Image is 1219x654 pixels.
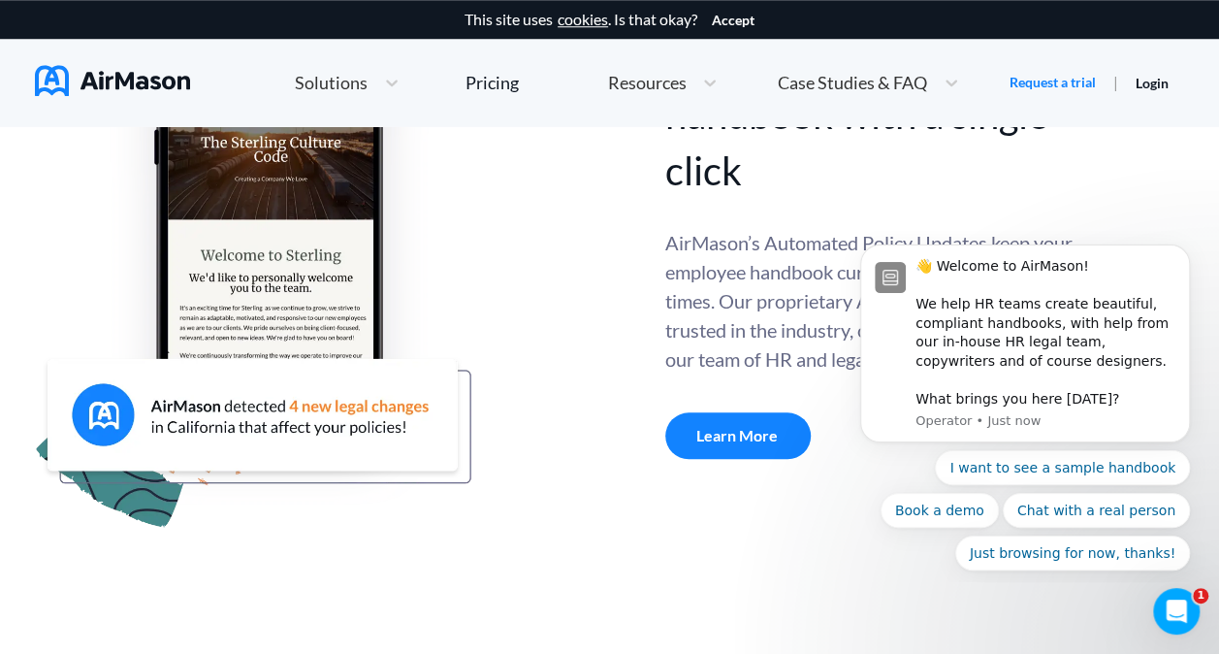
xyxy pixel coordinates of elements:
a: Request a trial [1010,73,1096,92]
span: 1 [1193,588,1208,604]
a: Login [1136,75,1169,91]
img: AirMason Logo [35,65,190,96]
div: AirMason’s Automated Policy Updates keep your employee handbook current and compliant at all time... [665,228,1077,374]
a: Pricing [465,65,519,100]
span: Resources [607,74,686,91]
div: Pricing [465,74,519,91]
a: Learn More [665,412,811,459]
span: | [1113,73,1118,91]
a: cookies [558,11,608,28]
span: Case Studies & FAQ [778,74,927,91]
iframe: Intercom notifications message [831,230,1219,582]
button: Accept cookies [712,13,754,28]
span: Solutions [295,74,368,91]
iframe: Intercom live chat [1153,588,1200,635]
